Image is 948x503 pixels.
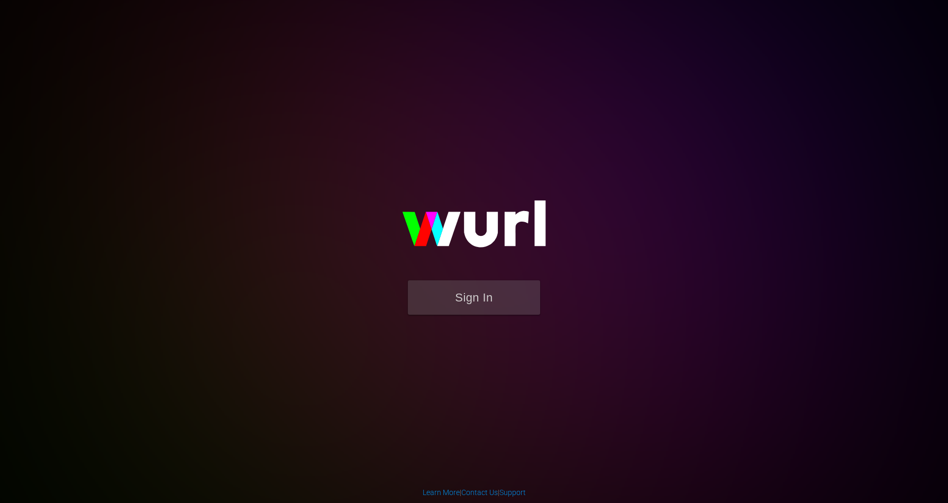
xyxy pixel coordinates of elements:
img: wurl-logo-on-black-223613ac3d8ba8fe6dc639794a292ebdb59501304c7dfd60c99c58986ef67473.svg [368,178,580,280]
button: Sign In [408,280,540,315]
div: | | [423,487,526,498]
a: Learn More [423,488,460,497]
a: Support [499,488,526,497]
a: Contact Us [461,488,498,497]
